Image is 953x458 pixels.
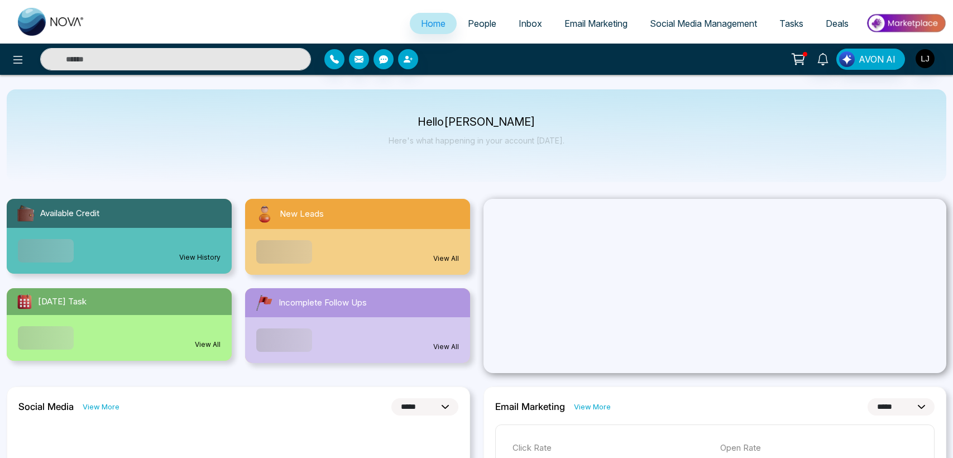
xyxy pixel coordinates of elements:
[254,203,275,225] img: newLeads.svg
[720,442,917,455] p: Open Rate
[280,208,324,221] span: New Leads
[457,13,507,34] a: People
[564,18,628,29] span: Email Marketing
[836,49,905,70] button: AVON AI
[254,293,274,313] img: followUps.svg
[574,402,611,412] a: View More
[779,18,803,29] span: Tasks
[839,51,855,67] img: Lead Flow
[650,18,757,29] span: Social Media Management
[389,117,564,127] p: Hello [PERSON_NAME]
[495,401,565,412] h2: Email Marketing
[433,342,459,352] a: View All
[519,18,542,29] span: Inbox
[639,13,768,34] a: Social Media Management
[238,199,477,275] a: New LeadsView All
[553,13,639,34] a: Email Marketing
[18,401,74,412] h2: Social Media
[38,295,87,308] span: [DATE] Task
[507,13,553,34] a: Inbox
[40,207,99,220] span: Available Credit
[238,288,477,363] a: Incomplete Follow UpsView All
[826,18,849,29] span: Deals
[179,252,221,263] a: View History
[815,13,860,34] a: Deals
[16,203,36,223] img: availableCredit.svg
[16,293,33,311] img: todayTask.svg
[468,18,496,29] span: People
[83,402,119,412] a: View More
[18,8,85,36] img: Nova CRM Logo
[279,297,367,309] span: Incomplete Follow Ups
[768,13,815,34] a: Tasks
[421,18,446,29] span: Home
[389,136,564,145] p: Here's what happening in your account [DATE].
[410,13,457,34] a: Home
[513,442,710,455] p: Click Rate
[433,254,459,264] a: View All
[865,11,946,36] img: Market-place.gif
[916,49,935,68] img: User Avatar
[195,340,221,350] a: View All
[859,53,895,66] span: AVON AI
